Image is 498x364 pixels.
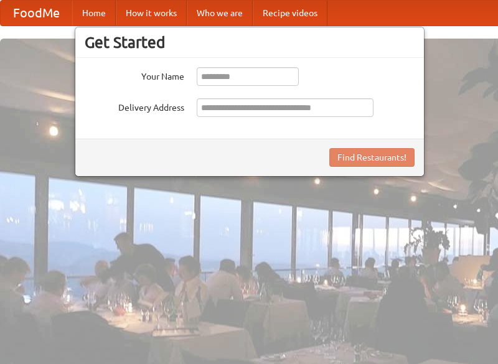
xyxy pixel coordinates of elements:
label: Your Name [85,67,184,83]
h3: Get Started [85,33,415,52]
a: How it works [116,1,187,26]
a: Recipe videos [253,1,327,26]
a: Who we are [187,1,253,26]
a: FoodMe [1,1,72,26]
button: Find Restaurants! [329,148,415,167]
label: Delivery Address [85,98,184,114]
a: Home [72,1,116,26]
